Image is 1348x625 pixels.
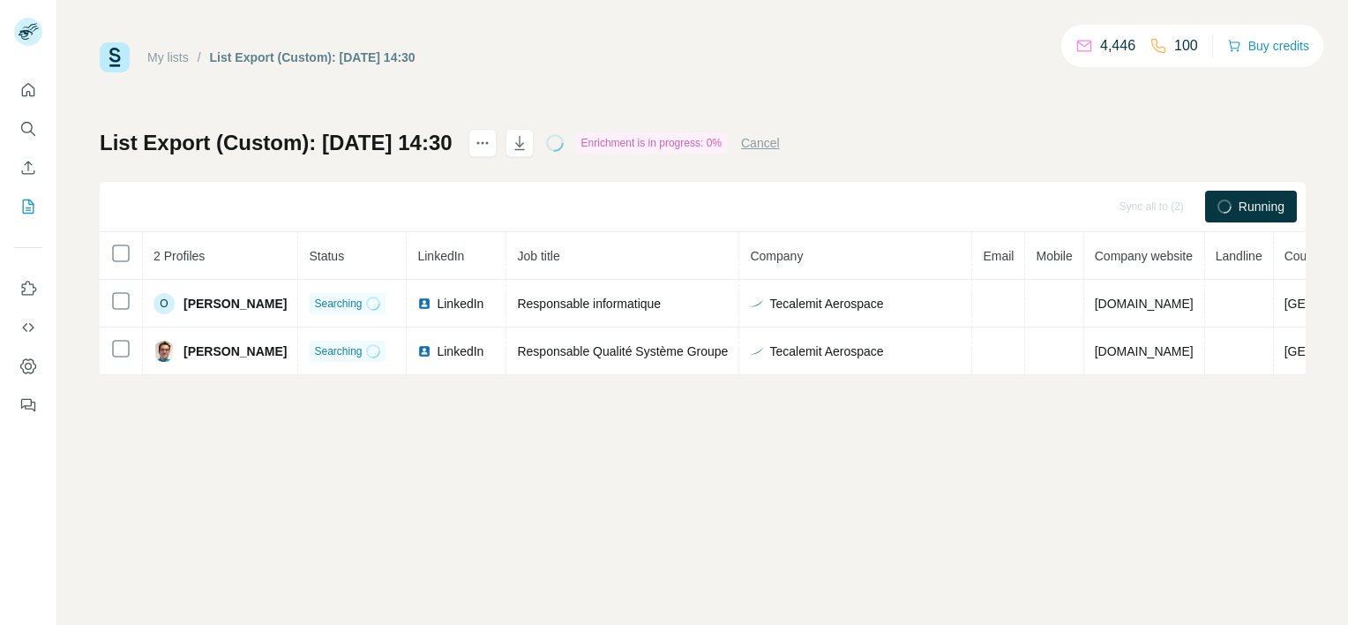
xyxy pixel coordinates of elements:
span: Responsable Qualité Système Groupe [517,344,728,358]
button: Quick start [14,74,42,106]
img: company-logo [750,344,764,358]
span: LinkedIn [437,343,483,360]
button: Enrich CSV [14,152,42,184]
span: Mobile [1036,249,1072,263]
span: Country [1284,249,1328,263]
span: [PERSON_NAME] [183,343,287,360]
h1: List Export (Custom): [DATE] 14:30 [100,129,453,157]
button: Use Surfe on LinkedIn [14,273,42,305]
button: Dashboard [14,350,42,382]
img: company-logo [750,297,764,311]
div: Enrichment is in progress: 0% [576,132,727,154]
button: Search [14,113,42,145]
span: Company [750,249,803,263]
span: Responsable informatique [517,297,661,311]
button: My lists [14,191,42,222]
button: Cancel [741,134,780,152]
p: 100 [1174,35,1198,56]
a: My lists [147,50,189,64]
span: Email [983,249,1014,263]
span: [DOMAIN_NAME] [1095,344,1194,358]
img: LinkedIn logo [417,297,431,311]
span: LinkedIn [417,249,464,263]
span: Running [1239,198,1284,215]
span: 2 Profiles [154,249,205,263]
span: Tecalemit Aerospace [769,295,883,312]
button: Feedback [14,389,42,421]
span: Status [309,249,344,263]
span: Job title [517,249,559,263]
button: Use Surfe API [14,312,42,343]
span: Company website [1095,249,1193,263]
button: actions [468,129,497,157]
span: Landline [1216,249,1262,263]
div: List Export (Custom): [DATE] 14:30 [210,49,416,66]
span: Searching [314,296,362,312]
div: O [154,293,175,314]
li: / [198,49,201,66]
span: Searching [314,343,362,359]
img: LinkedIn logo [417,344,431,358]
span: [DOMAIN_NAME] [1095,297,1194,311]
span: Tecalemit Aerospace [769,343,883,360]
img: Surfe Logo [100,42,130,72]
button: Buy credits [1227,34,1309,58]
span: LinkedIn [437,295,483,312]
span: [PERSON_NAME] [183,295,287,312]
img: Avatar [154,341,175,362]
p: 4,446 [1100,35,1135,56]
